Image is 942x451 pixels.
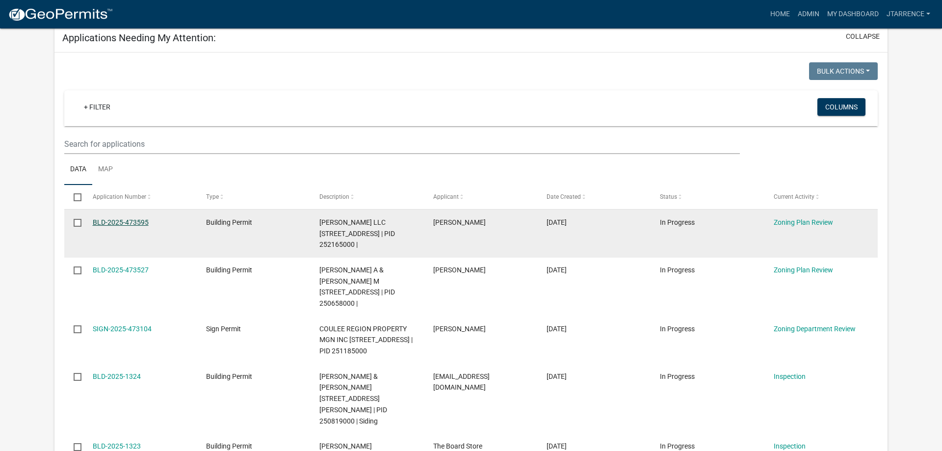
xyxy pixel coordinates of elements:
span: Tim R Benson [433,218,486,226]
span: 08/29/2025 [547,442,567,450]
a: Inspection [774,442,806,450]
datatable-header-cell: Current Activity [764,185,878,209]
span: Status [660,193,677,200]
span: Sign Permit [206,325,241,333]
span: Building Permit [206,372,252,380]
span: IVERSON,SCOTT A & KELLY M 622 SHORE ACRES RD, Houston County | PID 250658000 | [319,266,395,307]
a: Data [64,154,92,186]
button: Bulk Actions [809,62,878,80]
button: Columns [817,98,865,116]
a: Admin [794,5,823,24]
a: Map [92,154,119,186]
a: Zoning Plan Review [774,218,833,226]
span: In Progress [660,266,695,274]
span: In Progress [660,325,695,333]
span: Building Permit [206,218,252,226]
a: My Dashboard [823,5,883,24]
datatable-header-cell: Applicant [424,185,537,209]
datatable-header-cell: Date Created [537,185,651,209]
span: CHRISTOPHERSON,WAYNE LLC 32 CRESCENT AVE, Houston County | PID 252165000 | [319,218,395,249]
span: Tyler Snyder [433,266,486,274]
span: Type [206,193,219,200]
input: Search for applications [64,134,740,154]
button: collapse [846,31,880,42]
a: Home [766,5,794,24]
datatable-header-cell: Type [197,185,310,209]
span: Description [319,193,349,200]
span: Building Permit [206,266,252,274]
a: BLD-2025-473595 [93,218,149,226]
a: Zoning Plan Review [774,266,833,274]
datatable-header-cell: Status [651,185,764,209]
span: In Progress [660,218,695,226]
span: 09/03/2025 [547,325,567,333]
span: 09/02/2025 [547,372,567,380]
h5: Applications Needing My Attention: [62,32,216,44]
datatable-header-cell: Select [64,185,83,209]
span: Current Activity [774,193,814,200]
span: MCCALLSON, MATTHEW & NICKI 518 HILL ST S, Houston County | PID 250819000 | Siding [319,372,387,425]
a: SIGN-2025-473104 [93,325,152,333]
span: The Board Store [433,442,482,450]
span: COULEE REGION PROPERTY MGN INC 318 WALNUT ST S, Houston County | PID 251185000 [319,325,413,355]
a: BLD-2025-1323 [93,442,141,450]
span: Application Number [93,193,146,200]
span: mccal8604@yahoo.com [433,372,490,392]
a: Inspection [774,372,806,380]
span: Applicant [433,193,459,200]
span: Brady Martin [433,325,486,333]
span: Building Permit [206,442,252,450]
a: Zoning Department Review [774,325,856,333]
span: In Progress [660,442,695,450]
datatable-header-cell: Application Number [83,185,196,209]
datatable-header-cell: Description [310,185,423,209]
span: Date Created [547,193,581,200]
a: BLD-2025-1324 [93,372,141,380]
a: + Filter [76,98,118,116]
span: 09/04/2025 [547,218,567,226]
span: 09/04/2025 [547,266,567,274]
a: jtarrence [883,5,934,24]
a: BLD-2025-473527 [93,266,149,274]
span: In Progress [660,372,695,380]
